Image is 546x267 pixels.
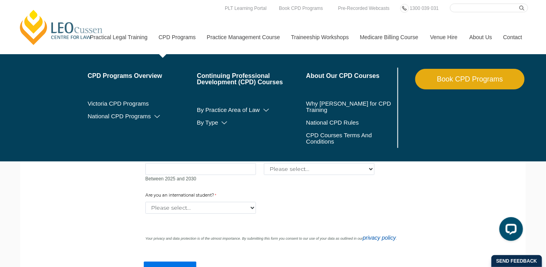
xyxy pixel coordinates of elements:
a: National CPD Rules [306,119,396,126]
a: Contact [497,20,528,54]
select: Preferred PLT Start Month [264,163,375,175]
a: Venue Hire [424,20,463,54]
a: Practice Management Course [201,20,285,54]
a: Book CPD Programs [415,69,525,89]
a: privacy policy [363,235,396,241]
iframe: LiveChat chat widget [493,214,526,247]
a: 1300 039 031 [408,4,441,13]
a: Why [PERSON_NAME] for CPD Training [306,100,396,113]
a: CPD Courses Terms And Conditions [306,132,376,145]
a: CPD Programs [153,20,201,54]
a: Pre-Recorded Webcasts [336,4,392,13]
a: About Us [463,20,497,54]
i: Your privacy and data protection is of the utmost importance. By submitting this form you consent... [145,237,397,240]
a: [PERSON_NAME] Centre for Law [18,9,105,46]
a: National CPD Programs [88,113,197,119]
a: Continuing Professional Development (CPD) Courses [197,73,306,85]
a: PLT Learning Portal [223,4,269,13]
span: 1300 039 031 [410,6,439,11]
select: Are you an international student? [145,202,256,214]
a: Book CPD Programs [277,4,325,13]
span: Between 2025 and 2030 [145,176,196,182]
label: Are you an international student? [145,192,224,200]
a: By Type [197,119,306,126]
a: About Our CPD Courses [306,73,396,79]
a: Traineeship Workshops [285,20,354,54]
a: CPD Programs Overview [88,73,197,79]
a: Medicare Billing Course [354,20,424,54]
input: Preferred PLT Start Year [145,163,256,175]
a: Victoria CPD Programs [88,100,197,107]
a: By Practice Area of Law [197,107,306,113]
a: Practical Legal Training [84,20,153,54]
